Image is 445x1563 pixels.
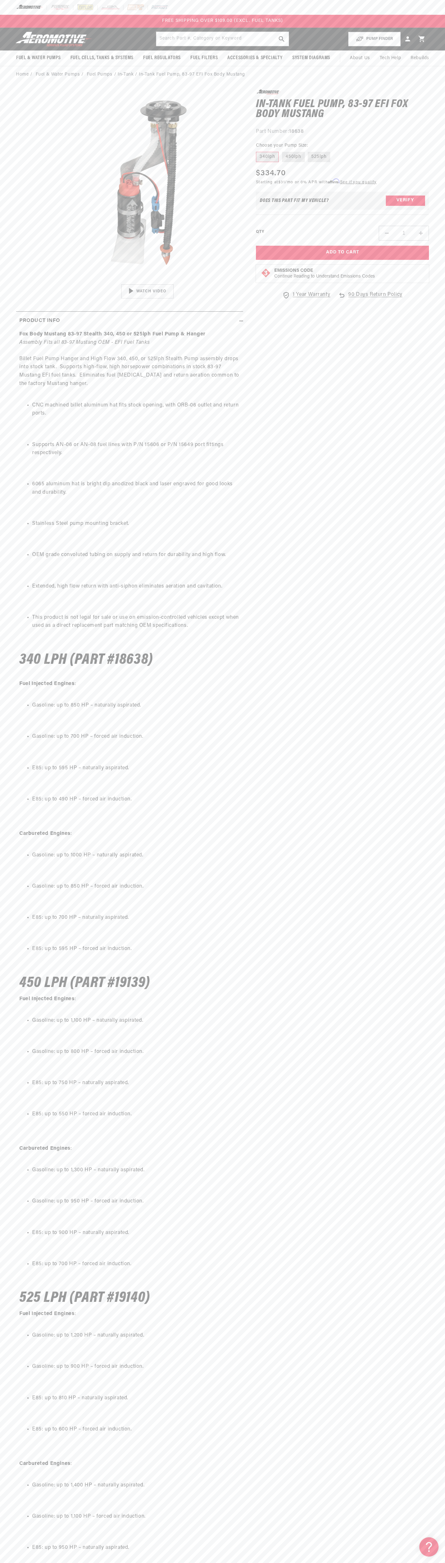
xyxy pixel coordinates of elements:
div: Part Number: [256,128,429,136]
h1: In-Tank Fuel Pump, 83-97 EFI Fox Body Mustang [256,99,429,120]
summary: Product Info [16,312,243,330]
strong: 18638 [289,129,304,134]
summary: Fuel Regulators [138,50,186,66]
button: search button [275,32,289,46]
li: E85: up to 810 HP – naturally aspirated. [32,1394,240,1403]
strong: Emissions Code [274,268,313,273]
li: This product is not legal for sale or use on emission-controlled vehicles except when used as a d... [32,614,240,630]
li: Extended, high flow return with anti-siphon eliminates aeration and cavitation. [32,582,240,591]
li: Stainless Steel pump mounting bracket. [32,520,240,528]
img: Emissions code [261,268,271,278]
span: $31 [278,180,285,184]
li: CNC machined billet aluminum hat fits stock opening, with ORB-06 outlet and return ports. [32,401,240,418]
li: Gasoline: up to 1,300 HP – naturally aspirated. [32,1166,240,1175]
media-gallery: Gallery Viewer [16,89,243,298]
li: Gasoline: up to 850 HP – naturally aspirated. [32,701,240,710]
span: Accessories & Specialty [227,55,283,61]
li: E85: up to 700 HP – forced air induction. [32,1260,240,1268]
p: Billet Fuel Pump Hanger and High Flow 340, 450, or 525lph Stealth Pump assembly drops into stock ... [19,330,240,396]
span: FREE SHIPPING OVER $109.00 (EXCL. FUEL TANKS) [162,18,283,23]
a: Fuel Pumps [87,71,113,78]
li: Gasoline: up to 700 HP – forced air induction. [32,733,240,741]
li: E85: up to 490 HP – forced air induction. [32,795,240,804]
strong: Fuel Injected Engines [19,996,75,1001]
button: Verify [386,196,425,206]
li: Gasoline: up to 800 HP – forced air induction. [32,1048,240,1056]
input: Search by Part Number, Category or Keyword [156,32,289,46]
li: E85: up to 595 HP – naturally aspirated. [32,764,240,772]
span: Fuel Filters [190,55,218,61]
li: Gasoline: up to 1,100 HP – forced air induction. [32,1513,240,1521]
p: : [19,1443,240,1476]
em: Assembly Fits all 83-97 Mustang OEM - EFI Fuel Tanks [19,340,150,345]
p: : [19,1310,240,1326]
li: Gasoline: up to 900 HP – forced air induction. [32,1363,240,1371]
nav: breadcrumbs [16,71,429,78]
a: Fuel & Water Pumps [36,71,80,78]
label: 340lph [256,152,279,162]
li: Gasoline: up to 1000 HP – naturally aspirated. [32,851,240,860]
a: 90 Days Return Policy [338,291,403,306]
span: Fuel Regulators [143,55,181,61]
p: : [19,995,240,1011]
strong: Fuel Injected Engines [19,1311,75,1316]
li: Gasoline: up to 1,400 HP – naturally aspirated. [32,1481,240,1490]
li: Supports AN-06 or AN-08 fuel lines with P/N 15606 or P/N 15649 port fittings respectively. [32,441,240,457]
li: E85: up to 750 HP – naturally aspirated. [32,1079,240,1087]
li: Gasoline: up to 1,200 HP – naturally aspirated. [32,1331,240,1340]
span: About Us [350,56,370,60]
span: Fuel & Water Pumps [16,55,61,61]
li: 6065 aluminum hat is bright dip anodized black and laser engraved for good looks and durability. [32,480,240,497]
strong: Carbureted Engines [19,831,70,836]
label: 450lph [282,152,305,162]
li: In-Tank [118,71,139,78]
a: Home [16,71,29,78]
li: E85: up to 700 HP – naturally aspirated. [32,914,240,922]
summary: Fuel Cells, Tanks & Systems [66,50,138,66]
span: $334.70 [256,168,286,179]
a: 1 Year Warranty [282,291,330,299]
div: Does This part fit My vehicle? [260,198,329,203]
span: System Diagrams [292,55,330,61]
h4: 450 LPH (Part #19139) [19,976,240,990]
li: Gasoline: up to 1,100 HP – naturally aspirated. [32,1017,240,1025]
p: : [19,1128,240,1161]
span: Tech Help [380,55,401,62]
strong: Carbureted Engines [19,1461,70,1466]
summary: Fuel Filters [186,50,222,66]
li: E85: up to 600 HP – forced air induction. [32,1425,240,1434]
img: Aeromotive [14,32,94,47]
label: 525lph [308,152,330,162]
li: Gasoline: up to 950 HP – forced air induction. [32,1197,240,1206]
h2: Product Info [19,317,60,325]
li: OEM grade convoluted tubing on supply and return for durability and high flow. [32,551,240,559]
li: E85: up to 950 HP – naturally aspirated. [32,1544,240,1552]
li: E85: up to 900 HP – naturally aspirated. [32,1229,240,1237]
span: Affirm [328,179,339,184]
button: PUMP FINDER [348,32,401,46]
strong: Fuel Injected Engines [19,681,75,686]
button: Emissions CodeContinue Reading to Understand Emissions Codes [274,268,375,279]
legend: Choose your Pump Size: [256,142,308,149]
p: : [19,813,240,846]
h4: 525 LPH (Part #19140) [19,1291,240,1305]
summary: Fuel & Water Pumps [11,50,66,66]
li: E85: up to 550 HP – forced air induction. [32,1110,240,1119]
span: Fuel Cells, Tanks & Systems [70,55,133,61]
p: Starting at /mo or 0% APR with . [256,179,377,185]
span: 1 Year Warranty [293,291,330,299]
summary: Rebuilds [406,50,434,66]
span: Rebuilds [411,55,429,62]
li: E85: up to 595 HP – forced air induction. [32,945,240,953]
li: In-Tank Fuel Pump, 83-97 EFI Fox Body Mustang [139,71,245,78]
button: Add to Cart [256,246,429,260]
li: Gasoline: up to 850 HP – forced air induction. [32,882,240,891]
a: About Us [345,50,375,66]
label: QTY [256,229,264,235]
h4: 340 LPH (Part #18638) [19,653,240,667]
strong: Fox Body Mustang 83-97 Stealth 340, 450 or 525lph Fuel Pump & Hanger [19,332,205,337]
strong: Carbureted Engines [19,1146,70,1151]
p: Continue Reading to Understand Emissions Codes [274,274,375,279]
span: 90 Days Return Policy [348,291,403,306]
a: See if you qualify - Learn more about Affirm Financing (opens in modal) [340,180,377,184]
